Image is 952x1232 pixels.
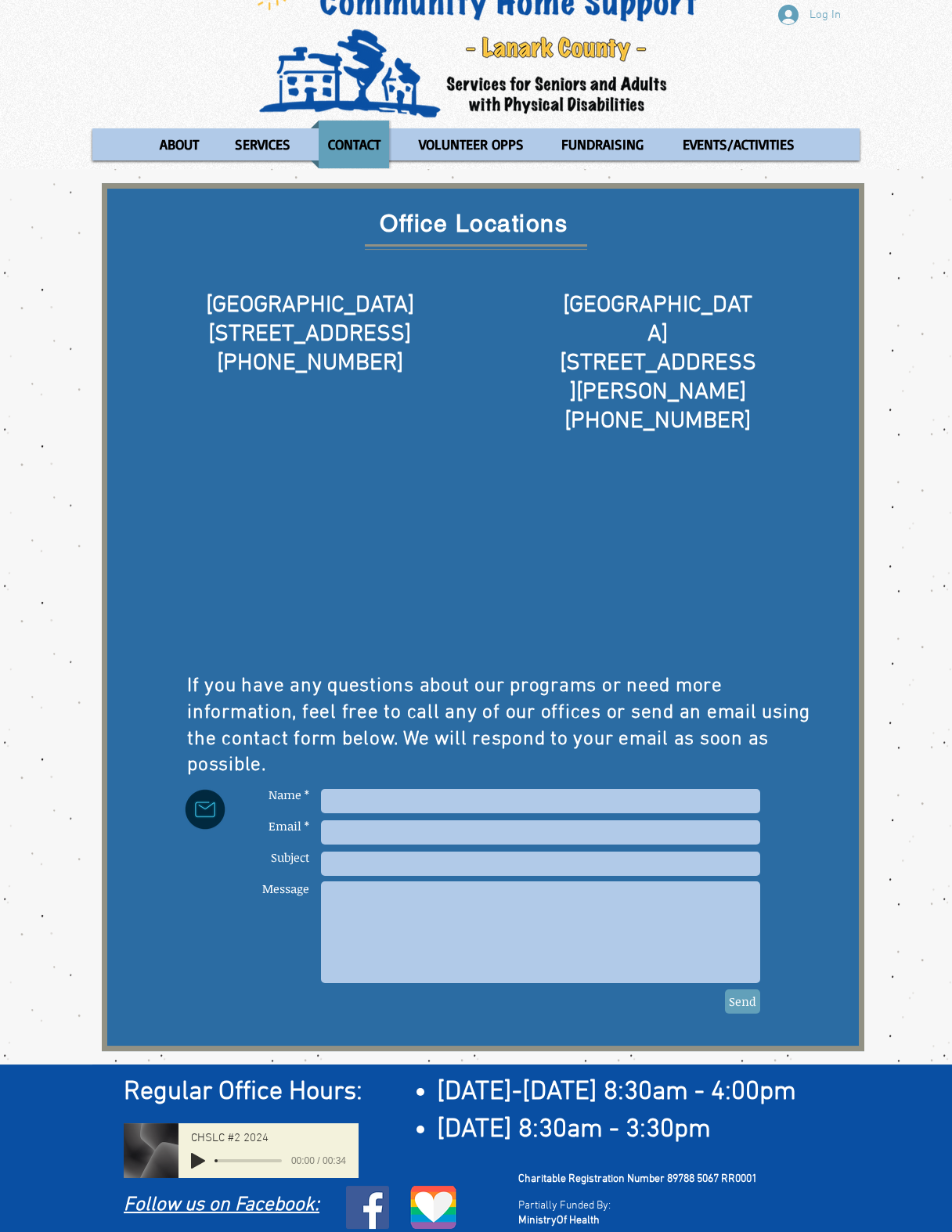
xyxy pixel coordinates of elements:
p: SERVICES [228,121,297,168]
a: FUNDRAISING [545,121,660,168]
p: VOLUNTEER OPPS [412,121,531,168]
span: Name * [269,787,309,802]
span: If you have any questions about our programs or need more information, feel free to call any of o... [187,675,810,777]
span: [STREET_ADDRESS] [208,320,411,349]
span: Log In [804,7,846,23]
p: ABOUT [153,121,206,168]
a: SERVICES [218,121,307,168]
p: CONTACT [321,121,388,168]
button: Play [191,1153,205,1169]
span: [PHONE_NUMBER] [217,349,403,378]
span: Office Locations [380,210,568,237]
a: ABOUT [143,121,215,168]
nav: Site [92,121,860,168]
span: [GEOGRAPHIC_DATA] [563,291,752,349]
span: Message [262,881,309,896]
span: CHSLC #2 2024 [191,1133,269,1144]
span: Ministry [518,1214,557,1227]
ul: Social Bar [346,1186,389,1229]
span: [DATE] 8:30am - 3:30pm [437,1114,711,1146]
button: Send [725,989,760,1014]
span: Send [729,993,756,1010]
span: [STREET_ADDRESS][PERSON_NAME] [560,349,756,407]
a: VOLUNTEER OPPS [401,121,541,168]
img: Facebook [346,1186,389,1229]
span: 00:00 / 00:34 [282,1153,346,1169]
img: LGBTQ logo.png [409,1186,458,1229]
a: Follow us on Facebook: [124,1194,319,1217]
span: Regular Office Hours: [124,1076,362,1108]
span: Partially Funded By: [518,1199,611,1212]
span: Subject [271,849,309,865]
h2: ​ [124,1074,840,1111]
p: FUNDRAISING [554,121,651,168]
span: [PHONE_NUMBER] [564,407,751,436]
span: Charitable Registration Number 89788 5067 RR0001 [518,1173,757,1186]
span: [DATE]-[DATE] 8:30am - 4:00pm [437,1076,796,1108]
span: [GEOGRAPHIC_DATA] [206,291,414,320]
a: EVENTS/ACTIVITIES [664,121,813,168]
p: EVENTS/ACTIVITIES [676,121,802,168]
span: Email * [269,818,309,834]
a: CONTACT [311,121,397,168]
span: Of Health [557,1214,600,1227]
